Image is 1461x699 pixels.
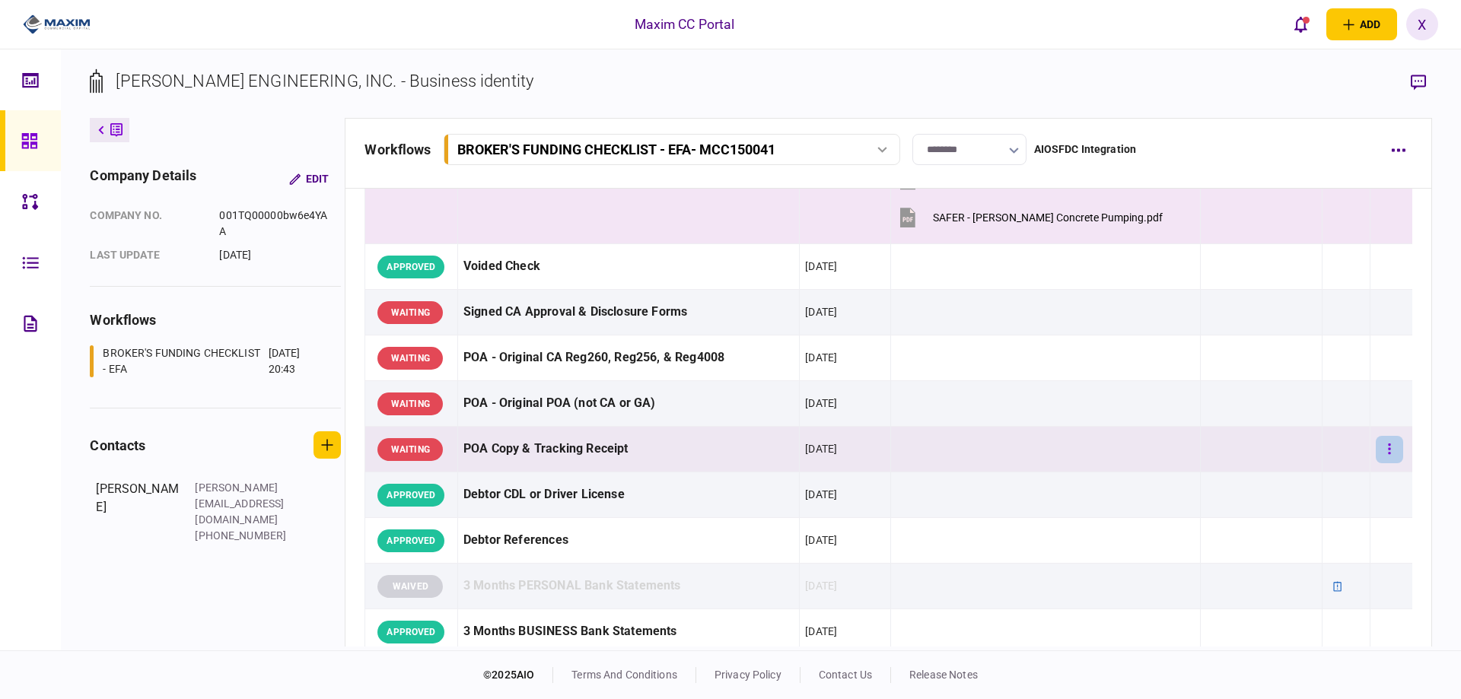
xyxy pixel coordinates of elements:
[90,310,341,330] div: workflows
[269,345,323,377] div: [DATE] 20:43
[377,392,443,415] div: WAITING
[483,667,553,683] div: © 2025 AIO
[23,13,91,36] img: client company logo
[463,523,794,558] div: Debtor References
[195,528,294,544] div: [PHONE_NUMBER]
[571,669,677,681] a: terms and conditions
[90,435,145,456] div: contacts
[819,669,872,681] a: contact us
[377,529,444,552] div: APPROVED
[1406,8,1438,40] button: X
[1034,141,1137,157] div: AIOSFDC Integration
[377,484,444,507] div: APPROVED
[463,615,794,649] div: 3 Months BUSINESS Bank Statements
[933,211,1163,224] div: SAFER - Farino Concrete Pumping.pdf
[277,165,341,192] button: Edit
[805,396,837,411] div: [DATE]
[96,480,180,544] div: [PERSON_NAME]
[457,141,775,157] div: BROKER'S FUNDING CHECKLIST - EFA - MCC150041
[364,139,431,160] div: workflows
[805,304,837,319] div: [DATE]
[195,480,294,528] div: [PERSON_NAME][EMAIL_ADDRESS][DOMAIN_NAME]
[116,68,533,94] div: [PERSON_NAME] ENGINEERING, INC. - Business identity
[1285,8,1317,40] button: open notifications list
[377,301,443,324] div: WAITING
[463,249,794,284] div: Voided Check
[103,345,264,377] div: BROKER'S FUNDING CHECKLIST - EFA
[377,256,444,278] div: APPROVED
[805,487,837,502] div: [DATE]
[377,621,444,643] div: APPROVED
[463,478,794,512] div: Debtor CDL or Driver License
[219,208,329,240] div: 001TQ00000bw6e4YAA
[444,134,900,165] button: BROKER'S FUNDING CHECKLIST - EFA- MCC150041
[463,569,794,603] div: 3 Months PERSONAL Bank Statements
[805,532,837,548] div: [DATE]
[90,165,196,192] div: company details
[805,259,837,274] div: [DATE]
[377,438,443,461] div: WAITING
[463,432,794,466] div: POA Copy & Tracking Receipt
[90,345,322,377] a: BROKER'S FUNDING CHECKLIST - EFA[DATE] 20:43
[805,578,837,593] div: [DATE]
[1326,8,1397,40] button: open adding identity options
[715,669,781,681] a: privacy policy
[377,347,443,370] div: WAITING
[896,200,1163,234] button: SAFER - Farino Concrete Pumping.pdf
[463,295,794,329] div: Signed CA Approval & Disclosure Forms
[90,208,204,240] div: company no.
[377,575,443,598] div: WAIVED
[635,14,735,34] div: Maxim CC Portal
[805,441,837,456] div: [DATE]
[805,624,837,639] div: [DATE]
[805,350,837,365] div: [DATE]
[463,341,794,375] div: POA - Original CA Reg260, Reg256, & Reg4008
[219,247,329,263] div: [DATE]
[90,247,204,263] div: last update
[909,669,978,681] a: release notes
[463,386,794,421] div: POA - Original POA (not CA or GA)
